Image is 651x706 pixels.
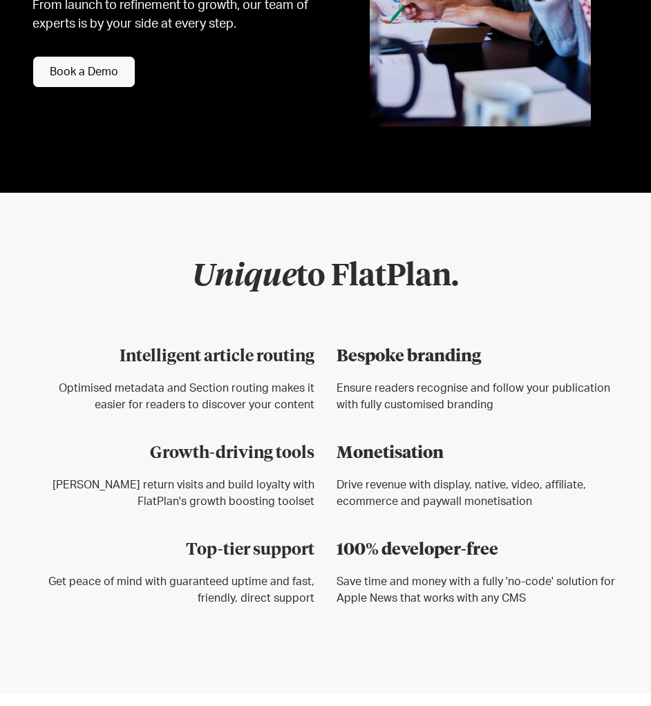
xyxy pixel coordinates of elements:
h3: Monetisation [337,442,619,466]
h3: Growth-driving tools [32,442,314,466]
h2: to FlatPlan. [192,259,459,296]
h3: Top-tier support [32,539,314,562]
p: [PERSON_NAME] return visits and build loyalty with FlatPlan's growth boosting toolset [32,477,314,510]
p: Get peace of mind with guaranteed uptime and fast, friendly, direct support [32,573,314,607]
a: Book a Demo [32,56,135,88]
h3: Bespoke branding [337,345,619,369]
p: Optimised metadata and Section routing makes it easier for readers to discover your content [32,380,314,413]
p: Drive revenue with display, native, video, affiliate, ecommerce and paywall monetisation [337,477,619,510]
p: Ensure readers recognise and follow your publication with fully customised branding [337,380,619,413]
h3: 100% developer-free [337,539,619,562]
p: Save time and money with a fully 'no-code' solution for Apple News that works with any CMS [337,573,619,607]
h3: Intelligent article routing [32,345,314,369]
em: Unique [192,262,296,292]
